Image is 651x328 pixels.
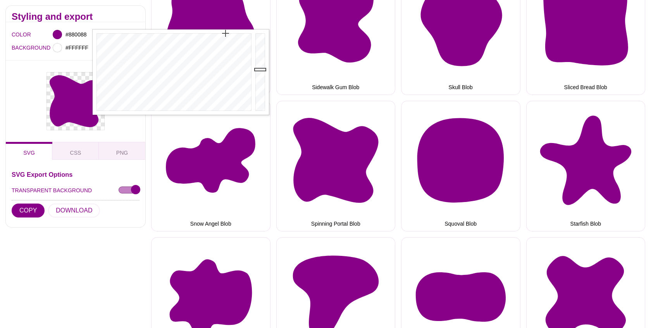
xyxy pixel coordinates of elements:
button: Snow Angel Blob [151,101,270,232]
label: BACKGROUND [12,43,21,53]
span: CSS [70,150,81,156]
h2: Styling and export [12,14,139,20]
span: PNG [116,150,128,156]
button: Starfish Blob [526,101,646,232]
button: Squoval Blob [401,101,520,232]
label: TRANSPARENT BACKGROUND [12,185,92,195]
button: CSS [52,142,99,160]
label: COLOR [12,29,21,40]
button: DOWNLOAD [48,204,100,218]
button: Spinning Portal Blob [276,101,396,232]
h3: SVG Export Options [12,171,139,178]
button: COPY [12,204,45,218]
button: PNG [99,142,145,160]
